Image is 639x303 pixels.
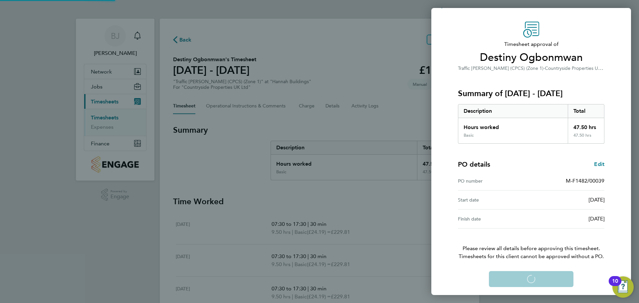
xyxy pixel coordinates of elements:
[450,228,612,260] p: Please review all details before approving this timesheet.
[594,160,604,168] a: Edit
[566,178,604,184] span: M-F1482/00039
[458,51,604,64] span: Destiny Ogbonmwan
[568,104,604,118] div: Total
[568,133,604,143] div: 47.50 hrs
[458,104,568,118] div: Description
[458,40,604,48] span: Timesheet approval of
[458,196,531,204] div: Start date
[458,215,531,223] div: Finish date
[612,276,634,298] button: Open Resource Center, 10 new notifications
[458,118,568,133] div: Hours worked
[458,160,490,169] h4: PO details
[594,161,604,167] span: Edit
[568,118,604,133] div: 47.50 hrs
[458,104,604,144] div: Summary of 18 - 24 Aug 2025
[464,133,474,138] div: Basic
[450,252,612,260] span: Timesheets for this client cannot be approved without a PO.
[545,65,609,71] span: Countryside Properties UK Ltd
[458,88,604,99] h3: Summary of [DATE] - [DATE]
[531,196,604,204] div: [DATE]
[458,66,543,71] span: Traffic [PERSON_NAME] (CPCS) (Zone 1)
[543,66,545,71] span: ·
[531,215,604,223] div: [DATE]
[458,177,531,185] div: PO number
[612,281,618,290] div: 10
